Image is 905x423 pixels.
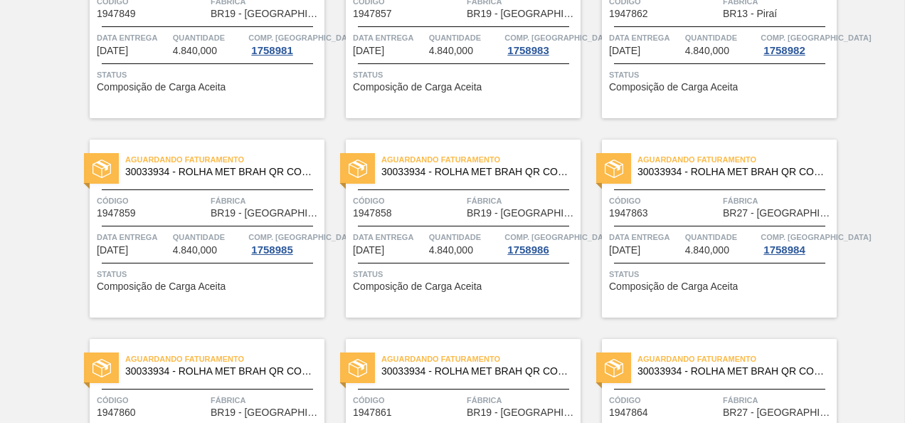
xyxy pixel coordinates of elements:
span: Status [353,68,577,82]
span: Composição de Carga Aceita [609,82,738,93]
span: 4.840,000 [173,245,217,256]
span: Fábrica [723,393,833,407]
span: 30033934 - ROLHA MET BRAH QR CODE 021CX105 [381,366,569,377]
span: 30033934 - ROLHA MET BRAH QR CODE 021CX105 [381,167,569,177]
span: Composição de Carga Aceita [609,281,738,292]
span: 1947863 [609,208,648,219]
span: Aguardando Faturamento [125,352,324,366]
span: Status [609,267,833,281]
span: Fábrica [467,393,577,407]
a: Comp. [GEOGRAPHIC_DATA]1758983 [504,31,577,56]
div: 1758986 [504,244,551,256]
span: Aguardando Faturamento [637,352,837,366]
a: statusAguardando Faturamento30033934 - ROLHA MET BRAH QR CODE 021CX105Código1947858FábricaBR19 - ... [324,140,581,318]
div: 1758982 [761,45,808,56]
span: 30033934 - ROLHA MET BRAH QR CODE 021CX105 [125,167,313,177]
span: 1947860 [97,407,136,418]
span: Aguardando Faturamento [381,352,581,366]
span: Quantidade [429,230,502,244]
span: Comp. Carga [761,230,871,244]
a: Comp. [GEOGRAPHIC_DATA]1758985 [248,230,321,256]
span: Data entrega [353,230,425,244]
span: Comp. Carga [504,230,615,244]
a: statusAguardando Faturamento30033934 - ROLHA MET BRAH QR CODE 021CX105Código1947863FábricaBR27 - ... [581,140,837,318]
img: status [605,160,623,178]
span: Composição de Carga Aceita [353,82,482,93]
span: BR19 - Nova Rio [467,407,577,418]
span: 1947849 [97,9,136,19]
img: status [92,359,111,377]
span: BR19 - Nova Rio [211,407,321,418]
span: Status [97,68,321,82]
span: Código [609,393,719,407]
span: Aguardando Faturamento [381,152,581,167]
div: 1758985 [248,244,295,256]
img: status [349,359,367,377]
a: statusAguardando Faturamento30033934 - ROLHA MET BRAH QR CODE 021CX105Código1947859FábricaBR19 - ... [68,140,324,318]
span: Quantidade [685,230,758,244]
span: 1947858 [353,208,392,219]
span: 4.840,000 [685,46,729,56]
span: Comp. Carga [248,230,359,244]
span: Quantidade [173,31,245,45]
span: BR27 - Nova Minas [723,407,833,418]
span: 13/10/2025 [97,46,128,56]
span: Código [353,194,463,208]
span: Composição de Carga Aceita [97,82,226,93]
span: BR19 - Nova Rio [211,9,321,19]
span: 1947864 [609,407,648,418]
span: 1947857 [353,9,392,19]
span: 4.840,000 [429,46,473,56]
span: BR13 - Piraí [723,9,777,19]
span: 4.840,000 [685,245,729,256]
span: Data entrega [609,230,682,244]
span: 27/10/2025 [353,245,384,256]
span: Comp. Carga [248,31,359,45]
span: Fábrica [211,194,321,208]
span: Comp. Carga [761,31,871,45]
span: Status [609,68,833,82]
span: Quantidade [173,230,245,244]
span: 30033934 - ROLHA MET BRAH QR CODE 021CX105 [125,366,313,377]
span: 20/10/2025 [353,46,384,56]
a: Comp. [GEOGRAPHIC_DATA]1758982 [761,31,833,56]
a: Comp. [GEOGRAPHIC_DATA]1758984 [761,230,833,256]
span: BR19 - Nova Rio [211,208,321,219]
span: Fábrica [467,194,577,208]
span: 30033934 - ROLHA MET BRAH QR CODE 021CX105 [637,366,825,377]
span: Comp. Carga [504,31,615,45]
img: status [605,359,623,377]
span: Código [353,393,463,407]
span: Status [97,267,321,281]
span: Data entrega [353,31,425,45]
span: BR27 - Nova Minas [723,208,833,219]
span: Código [609,194,719,208]
span: 27/10/2025 [97,245,128,256]
span: BR19 - Nova Rio [467,9,577,19]
span: Fábrica [211,393,321,407]
span: Composição de Carga Aceita [97,281,226,292]
span: Data entrega [97,230,169,244]
img: status [92,160,111,178]
span: Fábrica [723,194,833,208]
a: Comp. [GEOGRAPHIC_DATA]1758981 [248,31,321,56]
span: 30033934 - ROLHA MET BRAH QR CODE 021CX105 [637,167,825,177]
div: 1758981 [248,45,295,56]
span: Status [353,267,577,281]
span: 1947859 [97,208,136,219]
span: Data entrega [609,31,682,45]
img: status [349,160,367,178]
span: 27/10/2025 [609,245,640,256]
span: 1947862 [609,9,648,19]
span: Quantidade [429,31,502,45]
div: 1758983 [504,45,551,56]
span: 4.840,000 [429,245,473,256]
span: 20/10/2025 [609,46,640,56]
span: Quantidade [685,31,758,45]
span: Composição de Carga Aceita [353,281,482,292]
span: Código [97,194,207,208]
span: Aguardando Faturamento [637,152,837,167]
span: Aguardando Faturamento [125,152,324,167]
span: 1947861 [353,407,392,418]
span: 4.840,000 [173,46,217,56]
